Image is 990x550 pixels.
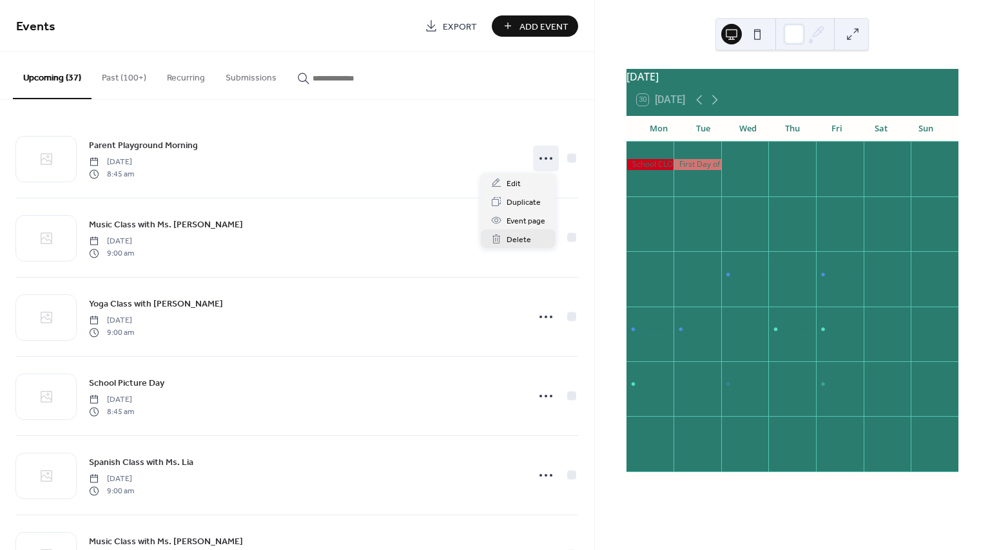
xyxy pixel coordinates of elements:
a: Music Class with Ms. [PERSON_NAME] [89,217,243,232]
a: Music Class with Ms. [PERSON_NAME] [89,534,243,549]
div: First Day of School! [674,159,721,170]
button: Add Event [492,15,578,37]
span: Spanish Class with Ms. Lia [89,456,193,469]
span: [DATE] [89,156,134,168]
span: [DATE] [89,473,134,485]
div: 17 [725,255,735,265]
span: School Picture Day [89,377,164,390]
div: 25 [772,310,782,320]
span: 9:00 am [89,247,134,259]
div: PP1 & PP2 Back to School Night [674,324,721,335]
div: 15 [630,255,640,265]
div: 7 [677,420,687,430]
div: Parent Playground Morning [721,379,769,390]
div: 11 [772,200,782,210]
div: Sat [859,116,904,142]
a: Spanish Class with Ms. Lia [89,455,193,469]
div: 12 [820,200,830,210]
span: [DATE] [89,394,134,406]
div: Music Class with Ms. Linda [816,379,864,390]
div: 23 [677,310,687,320]
div: Parent Playground Morning [733,379,831,390]
div: 21 [915,255,924,265]
div: 9 [677,200,687,210]
span: Export [443,20,477,33]
div: 26 [820,310,830,320]
div: 10 [820,420,830,430]
span: Edit [507,177,521,191]
div: 14 [915,200,924,210]
div: 20 [868,255,877,265]
div: Music Class with Ms. [PERSON_NAME] [828,324,964,335]
span: Events [16,14,55,39]
span: 9:00 am [89,485,134,497]
div: 4 [772,146,782,155]
div: 12 [915,420,924,430]
span: [DATE] [89,315,134,327]
a: School Picture Day [89,375,164,390]
div: Music Class with Ms. [PERSON_NAME] [828,379,964,390]
div: 2 [677,146,687,155]
div: Spanish Class with Ms. Lia [780,324,873,335]
span: Event page [507,214,545,228]
div: School CLOSED - Labor Day [626,159,674,170]
div: PP3 Back to School Night [733,269,822,280]
div: PP3 Back to School Night [721,269,769,280]
button: Submissions [215,52,287,98]
span: 8:45 am [89,168,134,180]
div: Wed [726,116,770,142]
div: Sun [904,116,948,142]
div: Fri [815,116,859,142]
div: 5 [915,365,924,375]
div: Tue [681,116,726,142]
div: 3 [725,146,735,155]
div: 10 [725,200,735,210]
span: Parent Playground Morning [89,139,198,153]
div: Yoga Class with Ms. Courtney [626,379,674,390]
button: Recurring [157,52,215,98]
div: [DATE] [626,69,958,84]
button: Past (100+) [92,52,157,98]
div: 7 [915,146,924,155]
div: 6 [630,420,640,430]
div: Music Class with Ms. Linda [816,324,864,335]
div: Ice Cream Social [816,269,864,280]
span: 9:00 am [89,327,134,338]
span: [DATE] [89,236,134,247]
div: Mon [637,116,681,142]
div: 22 [630,310,640,320]
div: 11 [868,420,877,430]
div: 19 [820,255,830,265]
div: 16 [677,255,687,265]
div: Thu [770,116,815,142]
div: 6 [868,146,877,155]
div: Toddler Back to School Night [626,324,674,335]
span: Yoga Class with [PERSON_NAME] [89,298,223,311]
div: 13 [868,200,877,210]
span: Add Event [519,20,568,33]
div: 1 [630,146,640,155]
a: Export [415,15,487,37]
div: Yoga Class with [PERSON_NAME] [638,379,757,390]
span: 8:45 am [89,406,134,417]
div: 24 [725,310,735,320]
div: 2 [772,365,782,375]
span: Music Class with Ms. [PERSON_NAME] [89,218,243,232]
div: Ice Cream Social [828,269,888,280]
div: 18 [772,255,782,265]
div: 1 [725,365,735,375]
div: 29 [630,365,640,375]
div: 30 [677,365,687,375]
a: Parent Playground Morning [89,138,198,153]
span: Duplicate [507,196,541,209]
span: Delete [507,233,531,247]
div: 5 [820,146,830,155]
div: 28 [915,310,924,320]
div: PP1 & PP2 Back to School Night [685,324,797,335]
div: 27 [868,310,877,320]
div: 8 [630,200,640,210]
div: 3 [820,365,830,375]
div: 8 [725,420,735,430]
div: Spanish Class with Ms. Lia [768,324,816,335]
